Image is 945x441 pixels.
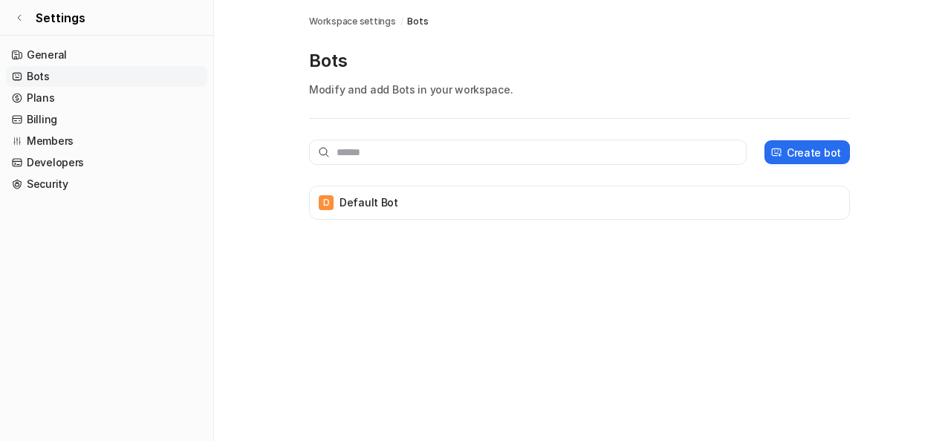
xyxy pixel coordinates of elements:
a: Members [6,131,207,151]
p: Create bot [787,145,841,160]
a: General [6,45,207,65]
span: / [400,15,403,28]
img: create [770,147,782,158]
button: Create bot [764,140,850,164]
span: D [319,195,334,210]
a: Workspace settings [309,15,396,28]
p: Modify and add Bots in your workspace. [309,82,850,97]
a: Plans [6,88,207,108]
a: Bots [6,66,207,87]
a: Billing [6,109,207,130]
a: Security [6,174,207,195]
p: Bots [309,49,850,73]
p: Default Bot [340,195,398,210]
a: Bots [407,15,428,28]
a: Developers [6,152,207,173]
span: Settings [36,9,85,27]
